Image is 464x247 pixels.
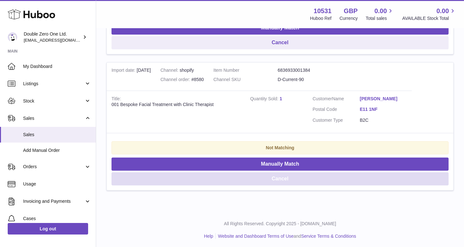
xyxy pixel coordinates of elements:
td: [DATE] [107,62,156,91]
button: Manually Match [112,158,449,171]
button: Cancel [112,36,449,49]
dt: Customer Type [313,117,360,123]
strong: Quantity Sold [250,96,280,103]
dd: 6836933001384 [278,67,342,73]
div: #8580 [161,77,204,83]
a: 0.00 AVAILABLE Stock Total [402,7,456,21]
span: 0.00 [375,7,387,15]
span: My Dashboard [23,63,91,70]
span: Invoicing and Payments [23,198,84,204]
button: Cancel [112,172,449,185]
span: Orders [23,164,84,170]
dd: B2C [360,117,407,123]
span: Usage [23,181,91,187]
strong: Not Matching [266,145,294,150]
span: Cases [23,216,91,222]
strong: Title [112,96,121,103]
span: 0.00 [436,7,449,15]
dt: Name [313,96,360,103]
div: Huboo Ref [310,15,332,21]
a: 1 [280,96,282,101]
div: shopify [161,67,204,73]
a: E11 1NF [360,106,407,112]
a: Help [204,234,213,239]
strong: 10531 [314,7,332,15]
a: 0.00 Total sales [366,7,394,21]
div: Double Zero One Ltd. [24,31,81,43]
span: [EMAIL_ADDRESS][DOMAIN_NAME] [24,37,94,43]
dt: Channel SKU [213,77,278,83]
a: [PERSON_NAME] [360,96,407,102]
strong: Channel [161,68,180,74]
dt: Postal Code [313,106,360,114]
li: and [216,233,356,239]
span: Sales [23,115,84,121]
dd: D-Current-90 [278,77,342,83]
strong: GBP [344,7,358,15]
strong: Channel order [161,77,192,84]
span: Add Manual Order [23,147,91,153]
span: Total sales [366,15,394,21]
div: Currency [340,15,358,21]
div: 001 Bespoke Facial Treatment with Clinic Therapist [112,102,241,108]
span: Customer [313,96,332,101]
span: Stock [23,98,84,104]
a: Service Terms & Conditions [301,234,356,239]
img: hello@001skincare.com [8,32,17,42]
span: AVAILABLE Stock Total [402,15,456,21]
a: Website and Dashboard Terms of Use [218,234,294,239]
span: Listings [23,81,84,87]
a: Log out [8,223,88,235]
span: Sales [23,132,91,138]
dt: Item Number [213,67,278,73]
p: All Rights Reserved. Copyright 2025 - [DOMAIN_NAME] [101,221,459,227]
strong: Import date [112,68,137,74]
